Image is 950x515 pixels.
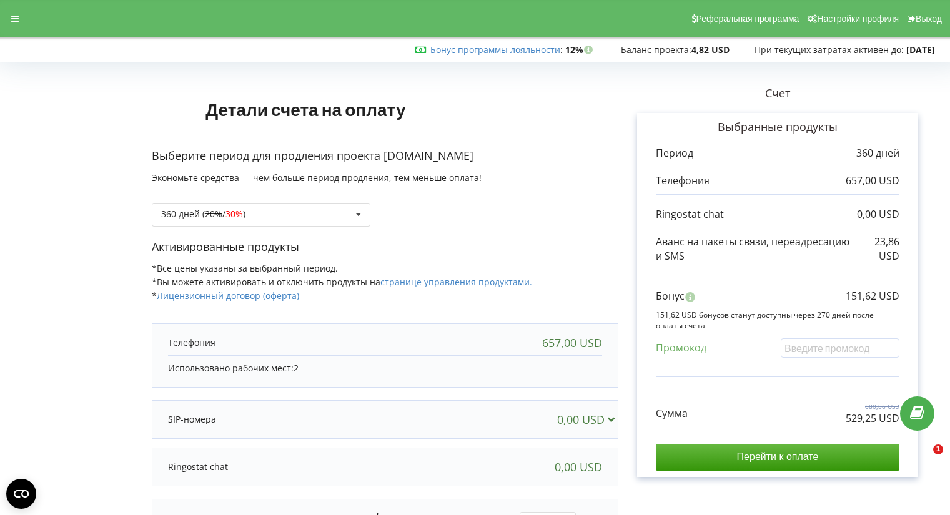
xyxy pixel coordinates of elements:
[294,362,299,374] span: 2
[656,119,899,135] p: Выбранные продукты
[565,44,596,56] strong: 12%
[817,14,899,24] span: Настройки профиля
[916,14,942,24] span: Выход
[755,44,904,56] span: При текущих затратах активен до:
[168,362,602,375] p: Использовано рабочих мест:
[656,289,685,303] p: Бонус
[906,44,935,56] strong: [DATE]
[152,148,618,164] p: Выберите период для продления проекта [DOMAIN_NAME]
[856,146,899,160] p: 360 дней
[656,146,693,160] p: Период
[656,406,688,421] p: Сумма
[846,289,899,303] p: 151,62 USD
[152,262,338,274] span: *Все цены указаны за выбранный период.
[152,276,532,288] span: *Вы можете активировать и отключить продукты на
[781,338,899,358] input: Введите промокод
[555,461,602,473] div: 0,00 USD
[857,207,899,222] p: 0,00 USD
[6,479,36,509] button: Open CMP widget
[152,172,482,184] span: Экономьте средства — чем больше период продления, тем меньше оплата!
[691,44,730,56] strong: 4,82 USD
[152,79,460,139] h1: Детали счета на оплату
[656,174,710,188] p: Телефония
[656,207,724,222] p: Ringostat chat
[621,44,691,56] span: Баланс проекта:
[696,14,799,24] span: Реферальная программа
[933,444,943,454] span: 1
[656,341,706,355] p: Промокод
[656,444,899,470] input: Перейти к оплате
[152,239,618,255] p: Активированные продукты
[846,402,899,411] p: 680,86 USD
[161,210,245,218] div: 360 дней ( / )
[618,86,937,102] p: Счет
[846,411,899,426] p: 529,25 USD
[656,310,899,331] p: 151,62 USD бонусов станут доступны через 270 дней после оплаты счета
[656,235,856,263] p: Аванс на пакеты связи, переадресацию и SMS
[430,44,563,56] span: :
[157,290,299,302] a: Лицензионный договор (оферта)
[430,44,560,56] a: Бонус программы лояльности
[168,336,215,349] p: Телефония
[205,208,222,220] s: 20%
[225,208,243,220] span: 30%
[542,336,602,349] div: 657,00 USD
[380,276,532,288] a: странице управления продуктами.
[908,444,938,474] iframe: Intercom live chat
[846,174,899,188] p: 657,00 USD
[168,461,228,473] p: Ringostat chat
[856,235,899,263] p: 23,86 USD
[168,413,216,426] p: SIP-номера
[557,413,620,426] div: 0,00 USD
